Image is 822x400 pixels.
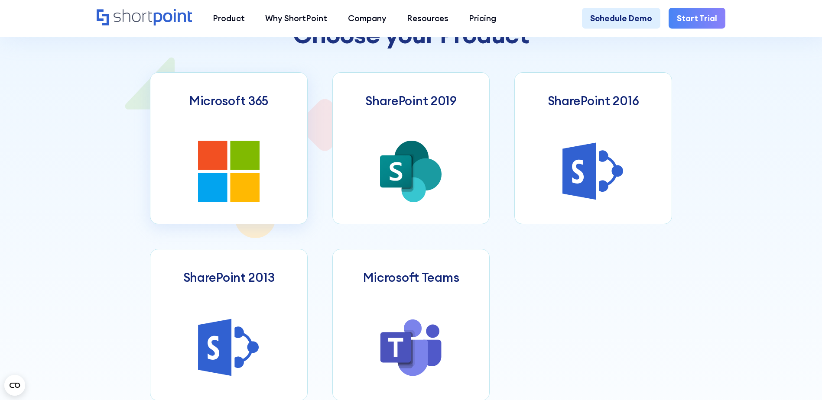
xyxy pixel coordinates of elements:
button: Open CMP widget [4,375,25,396]
a: Schedule Demo [582,8,660,28]
a: Why ShortPoint [255,8,338,28]
a: Home [97,9,192,27]
h3: SharePoint 2013 [183,270,275,285]
h2: Choose your Product [150,21,672,48]
h3: SharePoint 2019 [365,94,457,108]
a: Resources [396,8,458,28]
h3: Microsoft 365 [189,94,268,108]
div: Why ShortPoint [265,12,327,24]
a: SharePoint 2019 [332,72,490,224]
a: Microsoft 365 [150,72,308,224]
div: Pricing [469,12,496,24]
div: Company [348,12,387,24]
div: Resources [407,12,448,24]
a: SharePoint 2016 [514,72,672,224]
iframe: Chat Widget [779,358,822,400]
div: Product [213,12,245,24]
h3: SharePoint 2016 [548,94,639,108]
a: Company [338,8,396,28]
a: Product [202,8,255,28]
h3: Microsoft Teams [363,270,459,285]
a: Pricing [459,8,507,28]
a: Start Trial [669,8,725,28]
